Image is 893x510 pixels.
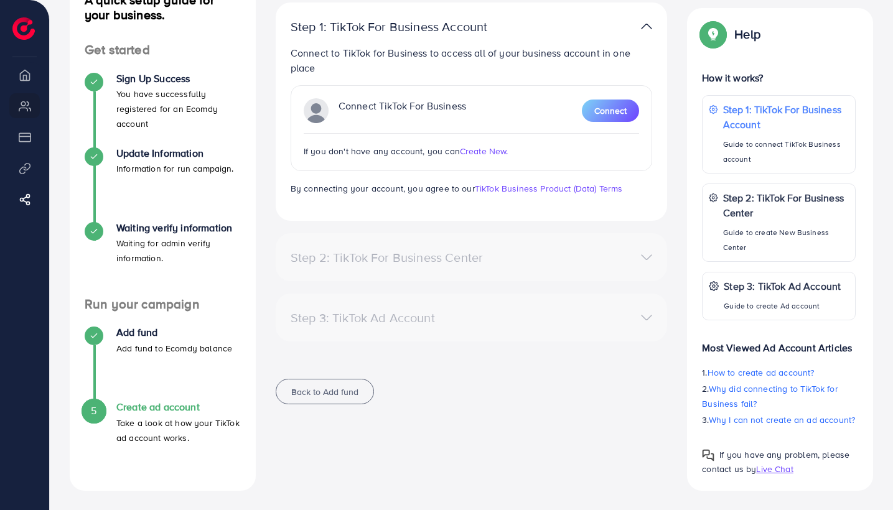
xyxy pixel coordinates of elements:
iframe: Chat [840,454,884,501]
li: Add fund [70,327,256,401]
span: Back to Add fund [291,386,358,398]
li: Sign Up Success [70,73,256,147]
p: Step 1: TikTok For Business Account [291,19,525,34]
li: Waiting verify information [70,222,256,297]
img: Popup guide [702,449,714,461]
p: Help [734,27,760,42]
li: Create ad account [70,401,256,476]
p: How it works? [702,70,856,85]
a: TikTok Business Product (Data) Terms [475,182,623,195]
p: Step 1: TikTok For Business Account [723,102,849,132]
h4: Run your campaign [70,297,256,312]
span: Why I can not create an ad account? [709,414,856,426]
h4: Sign Up Success [116,73,241,85]
p: 2. [702,381,856,411]
p: Most Viewed Ad Account Articles [702,330,856,355]
p: Step 3: TikTok Ad Account [724,279,841,294]
img: logo [12,17,35,40]
h4: Get started [70,42,256,58]
button: Back to Add fund [276,379,374,404]
p: Connect to TikTok for Business to access all of your business account in one place [291,45,653,75]
p: Connect TikTok For Business [339,98,466,123]
button: Connect [582,100,639,122]
li: Update Information [70,147,256,222]
p: Information for run campaign. [116,161,234,176]
span: If you have any problem, please contact us by [702,448,849,475]
p: Waiting for admin verify information. [116,236,241,266]
p: Step 2: TikTok For Business Center [723,190,849,220]
p: Take a look at how your TikTok ad account works. [116,415,241,445]
img: TikTok partner [641,17,652,35]
h4: Waiting verify information [116,222,241,234]
p: Guide to create New Business Center [723,225,849,255]
span: Create New. [460,145,508,157]
p: You have successfully registered for an Ecomdy account [116,86,241,131]
span: Why did connecting to TikTok for Business fail? [702,382,838,410]
p: Add fund to Ecomdy balance [116,341,232,356]
span: 5 [91,404,96,418]
p: 1. [702,365,856,380]
p: 3. [702,412,856,427]
img: Popup guide [702,23,724,45]
span: How to create ad account? [708,366,815,379]
p: Guide to connect TikTok Business account [723,137,849,167]
p: By connecting your account, you agree to our [291,181,653,196]
span: Connect [594,104,627,117]
h4: Add fund [116,327,232,338]
span: If you don't have any account, you can [304,145,460,157]
p: Guide to create Ad account [724,299,841,313]
span: Live Chat [756,463,793,475]
h4: Create ad account [116,401,241,413]
img: TikTok partner [304,98,329,123]
h4: Update Information [116,147,234,159]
